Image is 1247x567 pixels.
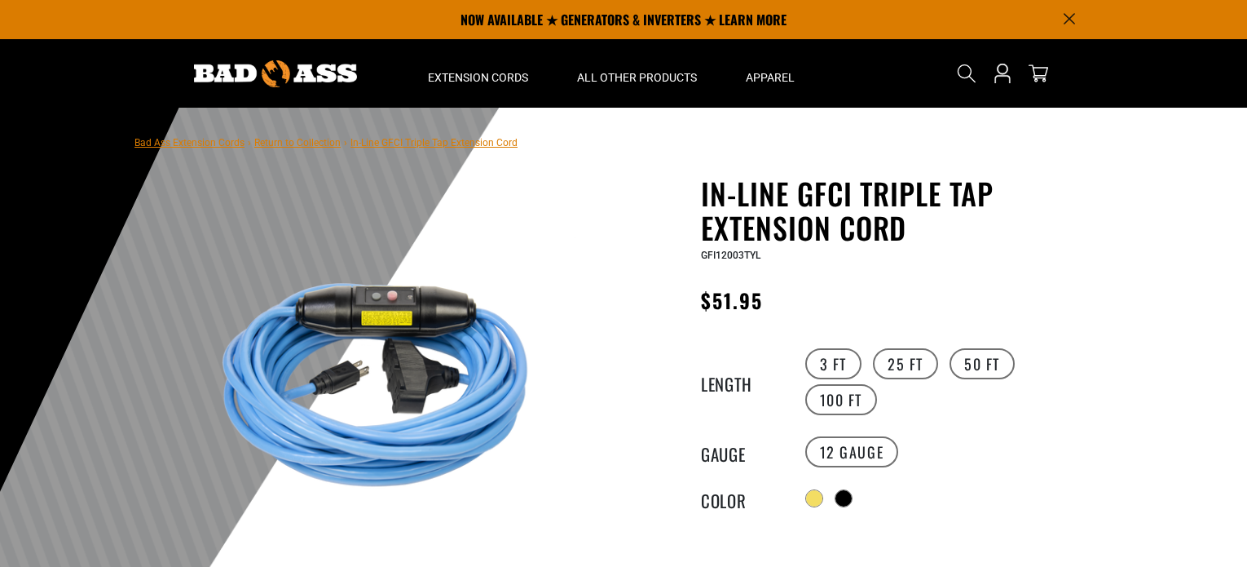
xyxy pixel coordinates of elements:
[950,348,1015,379] label: 50 FT
[134,137,245,148] a: Bad Ass Extension Cords
[873,348,938,379] label: 25 FT
[954,60,980,86] summary: Search
[134,132,518,152] nav: breadcrumbs
[805,436,899,467] label: 12 Gauge
[553,39,721,108] summary: All Other Products
[403,39,553,108] summary: Extension Cords
[701,250,760,261] span: GFI12003TYL
[577,70,697,85] span: All Other Products
[254,137,341,148] a: Return to Collection
[194,60,357,87] img: Bad Ass Extension Cords
[721,39,819,108] summary: Apparel
[701,371,782,392] legend: Length
[701,286,763,315] span: $51.95
[701,176,1100,245] h1: In-Line GFCI Triple Tap Extension Cord
[350,137,518,148] span: In-Line GFCI Triple Tap Extension Cord
[701,488,782,509] legend: Color
[344,137,347,148] span: ›
[805,348,861,379] label: 3 FT
[248,137,251,148] span: ›
[428,70,528,85] span: Extension Cords
[701,441,782,463] legend: Gauge
[746,70,795,85] span: Apparel
[805,384,878,415] label: 100 FT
